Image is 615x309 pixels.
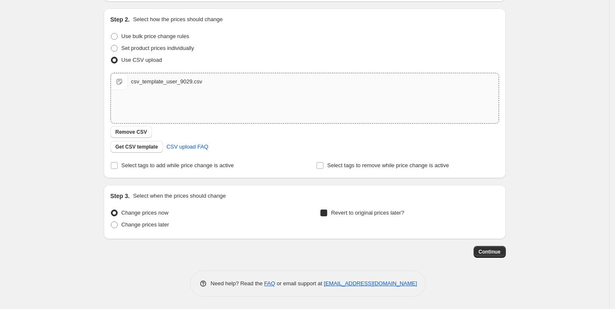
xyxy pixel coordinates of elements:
span: Use CSV upload [121,57,162,63]
span: Select tags to add while price change is active [121,162,234,168]
span: Set product prices individually [121,45,194,51]
span: or email support at [275,280,324,287]
span: Change prices now [121,210,168,216]
span: Use bulk price change rules [121,33,189,39]
button: Get CSV template [110,141,163,153]
span: Get CSV template [116,143,158,150]
span: Need help? Read the [211,280,265,287]
a: FAQ [264,280,275,287]
p: Select when the prices should change [133,192,226,200]
h2: Step 2. [110,15,130,24]
a: [EMAIL_ADDRESS][DOMAIN_NAME] [324,280,417,287]
span: Remove CSV [116,129,147,135]
span: Change prices later [121,221,169,228]
button: Continue [474,246,506,258]
a: CSV upload FAQ [161,140,213,154]
h2: Step 3. [110,192,130,200]
span: CSV upload FAQ [166,143,208,151]
span: Revert to original prices later? [331,210,404,216]
span: Select tags to remove while price change is active [327,162,449,168]
span: Continue [479,248,501,255]
button: Remove CSV [110,126,152,138]
p: Select how the prices should change [133,15,223,24]
div: csv_template_user_9029.csv [131,77,202,86]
